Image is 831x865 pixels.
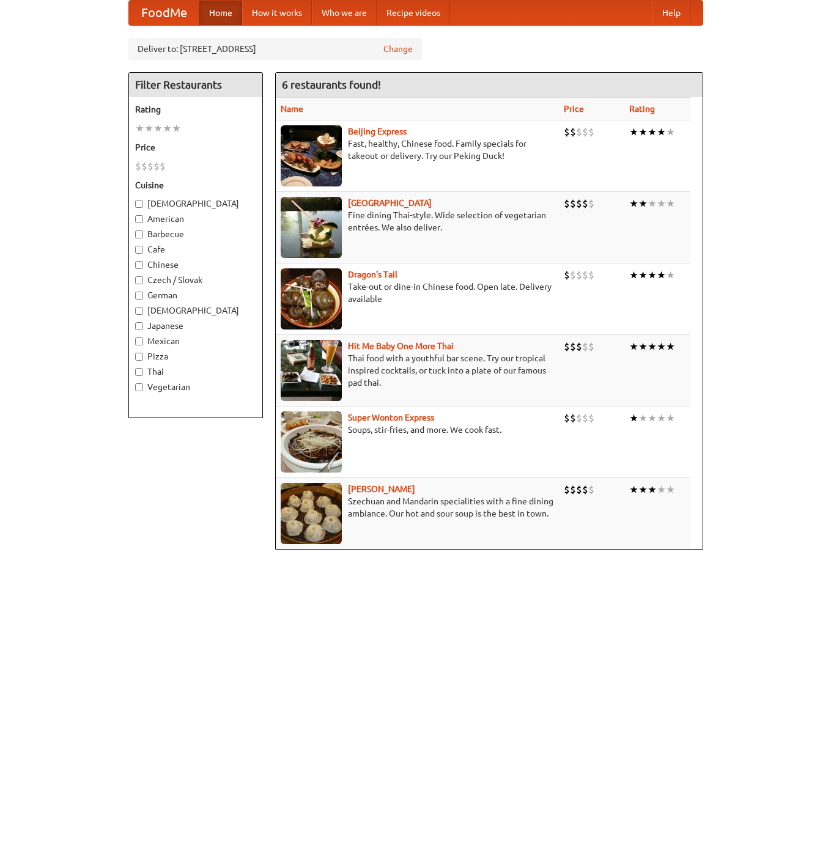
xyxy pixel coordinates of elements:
a: Super Wonton Express [348,413,434,422]
li: ★ [648,483,657,496]
li: ★ [638,268,648,282]
input: Barbecue [135,230,143,238]
li: $ [570,125,576,139]
li: ★ [648,411,657,425]
li: ★ [666,197,675,210]
li: $ [582,268,588,282]
a: Home [199,1,242,25]
a: Rating [629,104,655,114]
input: [DEMOGRAPHIC_DATA] [135,200,143,208]
a: [PERSON_NAME] [348,484,415,494]
li: $ [576,340,582,353]
p: Take-out or dine-in Chinese food. Open late. Delivery available [281,281,555,305]
h5: Price [135,141,256,153]
li: $ [582,125,588,139]
li: $ [570,340,576,353]
li: ★ [638,411,648,425]
p: Szechuan and Mandarin specialities with a fine dining ambiance. Our hot and sour soup is the best... [281,495,555,520]
li: $ [564,197,570,210]
li: $ [576,268,582,282]
li: $ [570,197,576,210]
p: Fine dining Thai-style. Wide selection of vegetarian entrées. We also deliver. [281,209,555,234]
a: Beijing Express [348,127,407,136]
input: Vegetarian [135,383,143,391]
a: FoodMe [129,1,199,25]
li: $ [135,160,141,173]
a: Change [383,43,413,55]
li: $ [588,340,594,353]
li: $ [576,125,582,139]
input: Mexican [135,337,143,345]
img: babythai.jpg [281,340,342,401]
label: Japanese [135,320,256,332]
input: American [135,215,143,223]
li: ★ [666,125,675,139]
li: ★ [666,268,675,282]
h4: Filter Restaurants [129,73,262,97]
li: ★ [638,340,648,353]
a: [GEOGRAPHIC_DATA] [348,198,432,208]
input: German [135,292,143,300]
label: Pizza [135,350,256,363]
img: dragon.jpg [281,268,342,329]
label: Barbecue [135,228,256,240]
label: Chinese [135,259,256,271]
input: Chinese [135,261,143,269]
li: ★ [657,197,666,210]
a: Help [652,1,690,25]
li: $ [564,411,570,425]
li: ★ [135,122,144,135]
li: ★ [657,125,666,139]
ng-pluralize: 6 restaurants found! [282,79,381,90]
li: ★ [648,340,657,353]
li: ★ [657,268,666,282]
p: Thai food with a youthful bar scene. Try our tropical inspired cocktails, or tuck into a plate of... [281,352,555,389]
label: Thai [135,366,256,378]
li: $ [582,483,588,496]
label: [DEMOGRAPHIC_DATA] [135,304,256,317]
li: $ [576,197,582,210]
li: ★ [666,411,675,425]
li: $ [570,411,576,425]
b: Hit Me Baby One More Thai [348,341,454,351]
li: $ [153,160,160,173]
label: American [135,213,256,225]
p: Fast, healthy, Chinese food. Family specials for takeout or delivery. Try our Peking Duck! [281,138,555,162]
label: Mexican [135,335,256,347]
input: Japanese [135,322,143,330]
img: shandong.jpg [281,483,342,544]
li: $ [588,483,594,496]
input: Thai [135,368,143,376]
li: ★ [648,268,657,282]
li: ★ [638,483,648,496]
a: Recipe videos [377,1,450,25]
li: $ [141,160,147,173]
li: $ [582,197,588,210]
a: Dragon's Tail [348,270,397,279]
img: satay.jpg [281,197,342,258]
li: ★ [153,122,163,135]
label: [DEMOGRAPHIC_DATA] [135,197,256,210]
input: Pizza [135,353,143,361]
label: German [135,289,256,301]
input: [DEMOGRAPHIC_DATA] [135,307,143,315]
li: $ [588,197,594,210]
a: How it works [242,1,312,25]
li: ★ [172,122,181,135]
a: Who we are [312,1,377,25]
li: ★ [144,122,153,135]
li: ★ [648,197,657,210]
li: $ [576,483,582,496]
input: Czech / Slovak [135,276,143,284]
img: beijing.jpg [281,125,342,186]
li: $ [588,125,594,139]
li: $ [564,483,570,496]
input: Cafe [135,246,143,254]
li: ★ [629,483,638,496]
li: ★ [638,125,648,139]
li: ★ [648,125,657,139]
